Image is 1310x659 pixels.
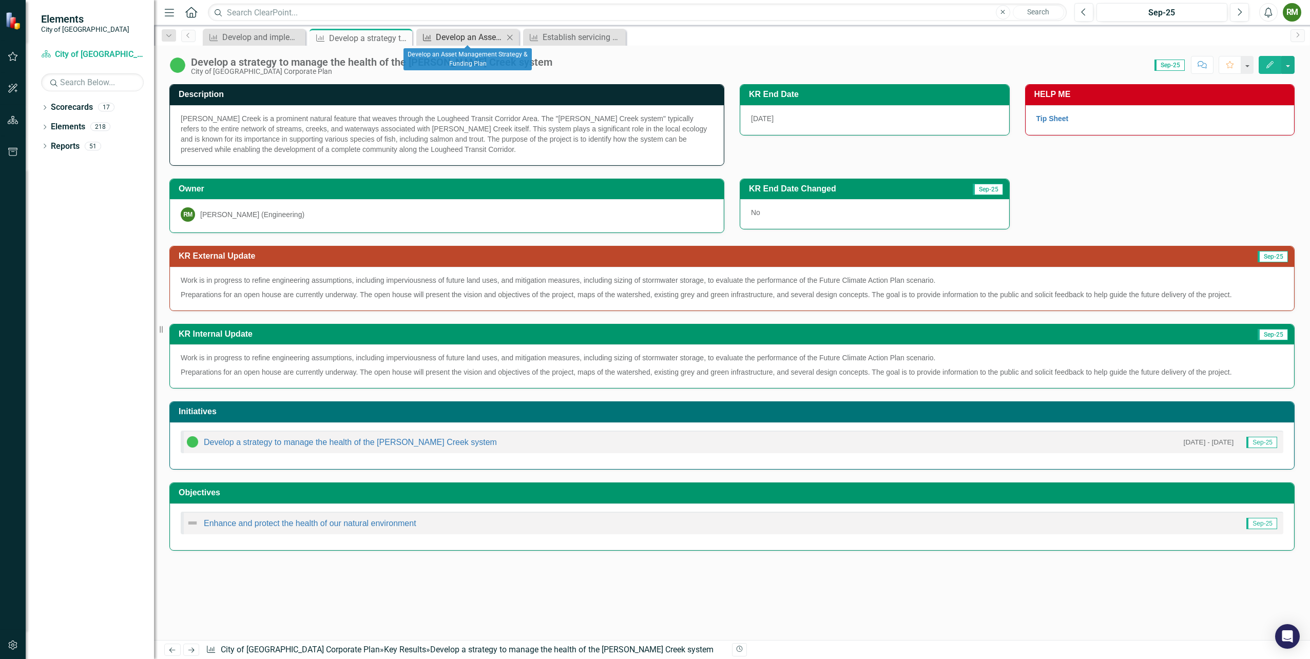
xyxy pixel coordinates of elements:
small: City of [GEOGRAPHIC_DATA] [41,25,129,33]
small: [DATE] - [DATE] [1184,437,1234,447]
div: » » [206,644,724,656]
div: Develop a strategy to manage the health of the [PERSON_NAME] Creek system [191,56,552,68]
h3: KR External Update [179,251,967,261]
a: Develop a strategy to manage the health of the [PERSON_NAME] Creek system [204,438,497,447]
span: No [751,208,760,217]
span: Sep-25 [973,184,1003,195]
div: Open Intercom Messenger [1275,624,1300,649]
img: In Progress [186,436,199,448]
a: Key Results [384,645,426,654]
img: Not Defined [186,517,199,529]
p: Work is in progress to refine engineering assumptions, including imperviousness of future land us... [181,353,1283,365]
div: Develop and implement green infrastructure design and maintenance specifications, guidelines, and... [222,31,303,44]
a: Scorecards [51,102,93,113]
div: Develop a strategy to manage the health of the [PERSON_NAME] Creek system [430,645,714,654]
span: Elements [41,13,129,25]
a: Establish servicing plans, including green infrastructure solutions, to service 3 key growth areas [526,31,623,44]
img: In Progress [169,57,186,73]
span: [DATE] [751,114,774,123]
div: Develop an Asset Management Strategy & Funding Plan [403,48,532,70]
a: Develop an Asset Management Strategy & Funding Plan [419,31,504,44]
input: Search Below... [41,73,144,91]
div: City of [GEOGRAPHIC_DATA] Corporate Plan [191,68,552,75]
a: Tip Sheet [1036,114,1069,123]
a: Enhance and protect the health of our natural environment [204,519,416,528]
a: Reports [51,141,80,152]
div: Develop an Asset Management Strategy & Funding Plan [436,31,504,44]
h3: HELP ME [1034,90,1289,99]
span: Search [1027,8,1049,16]
h3: KR End Date Changed [749,184,936,193]
a: Develop and implement green infrastructure design and maintenance specifications, guidelines, and... [205,31,303,44]
span: Sep-25 [1154,60,1185,71]
div: 51 [85,142,101,150]
a: City of [GEOGRAPHIC_DATA] Corporate Plan [221,645,380,654]
p: Preparations for an open house are currently underway. The open house will present the vision and... [181,287,1283,300]
div: [PERSON_NAME] (Engineering) [200,209,304,220]
img: ClearPoint Strategy [4,11,24,30]
span: Sep-25 [1246,518,1277,529]
h3: Objectives [179,488,1289,497]
div: 17 [98,103,114,112]
h3: KR End Date [749,90,1004,99]
h3: Initiatives [179,407,1289,416]
p: Work is in progress to refine engineering assumptions, including imperviousness of future land us... [181,275,1283,287]
button: Search [1013,5,1064,20]
div: RM [181,207,195,222]
a: City of [GEOGRAPHIC_DATA] Corporate Plan [41,49,144,61]
div: Sep-25 [1100,7,1224,19]
div: Develop a strategy to manage the health of the [PERSON_NAME] Creek system [329,32,410,45]
input: Search ClearPoint... [208,4,1067,22]
span: [PERSON_NAME] Creek is a prominent natural feature that weaves through the Lougheed Transit Corri... [181,114,707,153]
p: Preparations for an open house are currently underway. The open house will present the vision and... [181,365,1283,377]
a: Elements [51,121,85,133]
span: Sep-25 [1258,329,1288,340]
h3: Description [179,90,719,99]
div: Establish servicing plans, including green infrastructure solutions, to service 3 key growth areas [543,31,623,44]
span: Sep-25 [1246,437,1277,448]
h3: Owner [179,184,719,193]
button: RM [1283,3,1301,22]
h3: KR Internal Update [179,329,958,339]
span: Sep-25 [1258,251,1288,262]
div: 218 [90,123,110,131]
button: Sep-25 [1096,3,1227,22]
